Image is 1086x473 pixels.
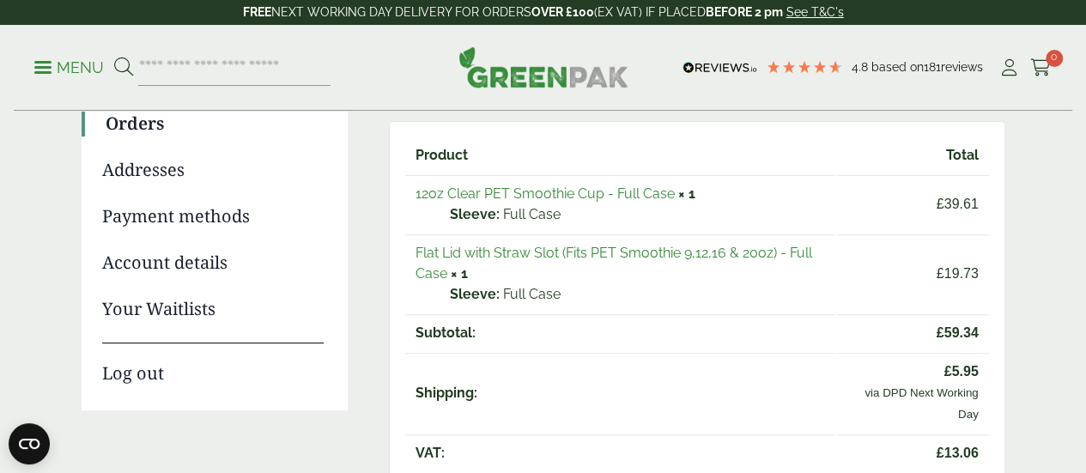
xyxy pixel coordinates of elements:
th: Total [836,137,989,173]
i: My Account [998,59,1020,76]
p: Full Case [450,204,824,225]
a: Addresses [102,157,324,183]
p: Menu [34,58,104,78]
small: via DPD Next Working Day [865,386,978,421]
a: Flat Lid with Straw Slot (Fits PET Smoothie 9,12,16 & 20oz) - Full Case [416,245,812,282]
a: Log out [102,343,324,386]
span: 0 [1046,50,1063,67]
span: £ [943,364,951,379]
i: Cart [1030,59,1052,76]
span: Based on [871,60,924,74]
th: VAT: [405,434,834,471]
span: 4.8 [852,60,871,74]
span: £ [937,266,944,281]
div: 4.78 Stars [766,59,843,75]
a: Your Waitlists [102,296,324,322]
span: 5.95 [846,361,979,382]
span: £ [937,446,944,460]
a: Orders [106,111,324,136]
th: Product [405,137,834,173]
a: See T&C's [786,5,844,19]
span: £ [937,325,944,340]
a: Payment methods [102,203,324,229]
span: 181 [924,60,941,74]
strong: Sleeve: [450,204,500,225]
a: Account details [102,250,324,276]
strong: BEFORE 2 pm [706,5,783,19]
span: £ [937,197,944,211]
strong: FREE [243,5,271,19]
button: Open CMP widget [9,423,50,464]
span: 13.06 [846,443,979,464]
strong: × 1 [451,265,468,282]
th: Shipping: [405,353,834,433]
a: 12oz Clear PET Smoothie Cup - Full Case [416,185,675,202]
bdi: 19.73 [937,266,979,281]
strong: × 1 [678,185,695,202]
img: REVIEWS.io [683,62,757,74]
img: GreenPak Supplies [458,46,628,88]
span: reviews [941,60,983,74]
th: Subtotal: [405,314,834,351]
strong: Sleeve: [450,284,500,305]
a: Menu [34,58,104,75]
span: 59.34 [846,323,979,343]
bdi: 39.61 [937,197,979,211]
strong: OVER £100 [531,5,594,19]
a: 0 [1030,55,1052,81]
p: Full Case [450,284,824,305]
